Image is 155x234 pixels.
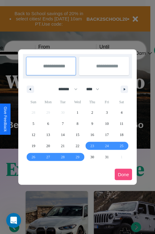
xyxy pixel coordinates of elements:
[3,107,7,132] div: Give Feedback
[115,169,132,180] button: Done
[41,97,55,107] span: Mon
[61,129,65,140] span: 14
[77,107,78,118] span: 1
[105,140,109,151] span: 24
[100,140,114,151] button: 24
[41,151,55,163] button: 27
[105,129,109,140] span: 17
[85,140,100,151] button: 23
[41,140,55,151] button: 20
[91,118,93,129] span: 9
[26,140,41,151] button: 19
[26,97,41,107] span: Sun
[85,129,100,140] button: 16
[90,151,94,163] span: 30
[121,107,122,118] span: 4
[70,118,85,129] button: 8
[76,140,79,151] span: 22
[114,140,129,151] button: 25
[26,118,41,129] button: 5
[70,107,85,118] button: 1
[114,97,129,107] span: Sat
[41,129,55,140] button: 13
[114,129,129,140] button: 18
[47,118,49,129] span: 6
[55,118,70,129] button: 7
[120,129,123,140] span: 18
[100,97,114,107] span: Fri
[105,118,109,129] span: 10
[55,151,70,163] button: 28
[77,118,78,129] span: 8
[114,118,129,129] button: 11
[76,129,79,140] span: 15
[90,140,94,151] span: 23
[85,151,100,163] button: 30
[85,118,100,129] button: 9
[76,151,79,163] span: 29
[46,140,50,151] span: 20
[33,118,34,129] span: 5
[70,151,85,163] button: 29
[46,151,50,163] span: 27
[70,129,85,140] button: 15
[32,129,35,140] span: 12
[114,107,129,118] button: 4
[100,151,114,163] button: 31
[91,107,93,118] span: 2
[120,118,123,129] span: 11
[55,129,70,140] button: 14
[61,140,65,151] span: 21
[120,140,123,151] span: 25
[46,129,50,140] span: 13
[70,97,85,107] span: Wed
[26,151,41,163] button: 26
[55,97,70,107] span: Tue
[90,129,94,140] span: 16
[100,129,114,140] button: 17
[32,151,35,163] span: 26
[61,151,65,163] span: 28
[106,107,108,118] span: 3
[105,151,109,163] span: 31
[70,140,85,151] button: 22
[100,107,114,118] button: 3
[26,129,41,140] button: 12
[55,140,70,151] button: 21
[6,213,21,228] iframe: Intercom live chat
[41,118,55,129] button: 6
[85,97,100,107] span: Thu
[100,118,114,129] button: 10
[85,107,100,118] button: 2
[32,140,35,151] span: 19
[62,118,64,129] span: 7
